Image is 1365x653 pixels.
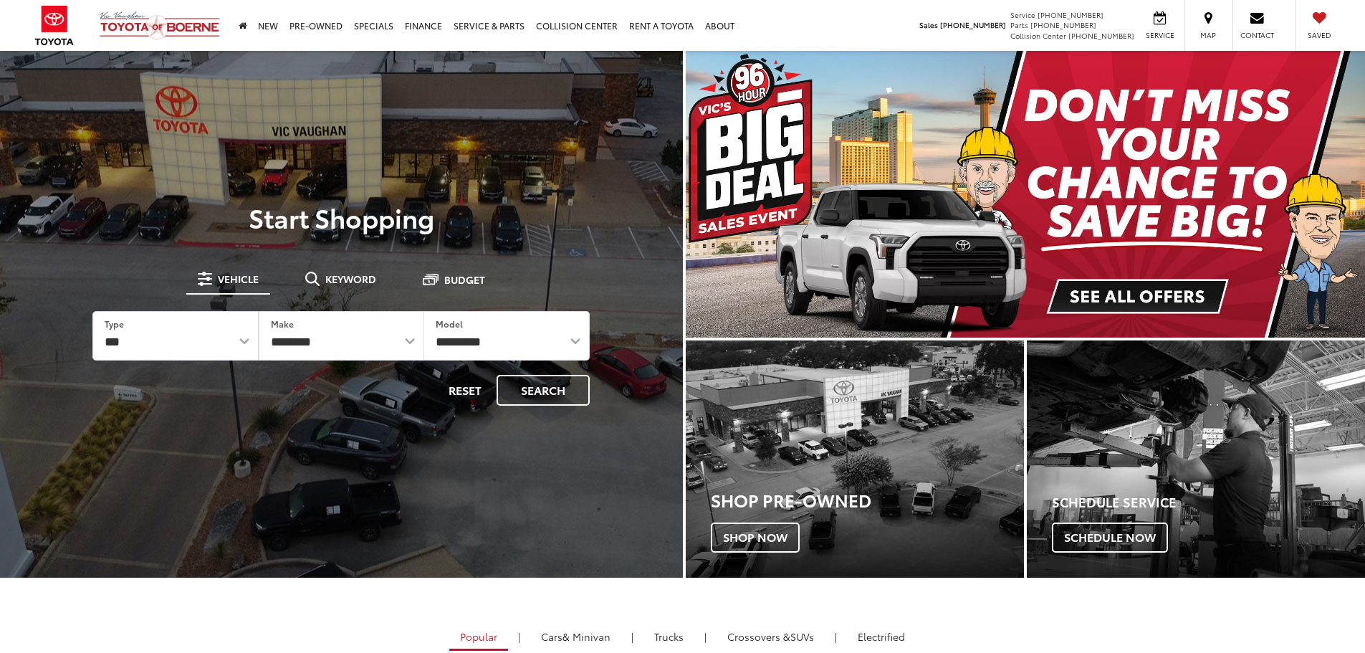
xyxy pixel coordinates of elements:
li: | [514,629,524,644]
span: Service [1144,30,1176,40]
span: [PHONE_NUMBER] [1030,19,1096,30]
div: Toyota [686,340,1024,578]
span: & Minivan [562,629,610,644]
h4: Schedule Service [1052,495,1365,510]
span: Crossovers & [727,629,790,644]
span: [PHONE_NUMBER] [1038,9,1103,20]
label: Make [271,318,294,330]
a: Shop Pre-Owned Shop Now [686,340,1024,578]
span: Schedule Now [1052,523,1168,553]
button: Search [497,375,590,406]
span: [PHONE_NUMBER] [940,19,1006,30]
span: [PHONE_NUMBER] [1068,30,1134,41]
span: Service [1010,9,1035,20]
span: Collision Center [1010,30,1066,41]
p: Start Shopping [60,203,623,232]
a: Schedule Service Schedule Now [1027,340,1365,578]
li: | [831,629,840,644]
label: Model [436,318,463,330]
span: Shop Now [711,523,800,553]
a: Trucks [643,624,694,649]
li: | [701,629,710,644]
h3: Shop Pre-Owned [711,490,1024,509]
label: Type [105,318,124,330]
span: Map [1192,30,1224,40]
span: Budget [444,275,485,285]
span: Sales [919,19,938,30]
img: Vic Vaughan Toyota of Boerne [99,11,221,40]
span: Parts [1010,19,1028,30]
a: Popular [449,624,508,651]
span: Saved [1303,30,1335,40]
button: Reset [436,375,494,406]
div: Toyota [1027,340,1365,578]
span: Vehicle [218,274,259,284]
a: Electrified [847,624,916,649]
span: Contact [1240,30,1274,40]
a: Cars [530,624,621,649]
span: Keyword [325,274,376,284]
li: | [628,629,637,644]
a: SUVs [717,624,825,649]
